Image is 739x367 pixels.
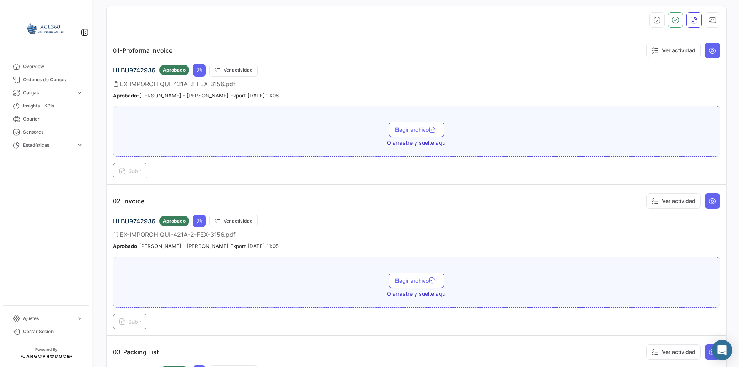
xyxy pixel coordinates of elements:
div: Abrir Intercom Messenger [712,340,732,360]
span: Sensores [23,129,83,136]
span: Courier [23,116,83,122]
span: O arrastre y suelte aquí [387,290,446,298]
span: Estadísticas [23,142,73,149]
button: Elegir archivo [389,122,444,137]
button: Ver actividad [209,64,258,77]
span: EX-IMPORCHIQUI-421A-2-FEX-3156.pdf [120,80,236,88]
p: 02-Invoice [113,197,144,205]
span: Órdenes de Compra [23,76,83,83]
a: Sensores [6,126,86,139]
a: Courier [6,112,86,126]
img: 64a6efb6-309f-488a-b1f1-3442125ebd42.png [27,9,65,48]
span: Cerrar Sesión [23,328,83,335]
span: expand_more [76,89,83,96]
span: Overview [23,63,83,70]
button: Ver actividad [209,215,258,227]
a: Órdenes de Compra [6,73,86,86]
span: Elegir archivo [395,277,438,284]
p: 03-Packing List [113,348,159,356]
span: O arrastre y suelte aquí [387,139,446,147]
span: HLBU9742936 [113,66,155,74]
span: Subir [119,318,141,325]
small: - [PERSON_NAME] - [PERSON_NAME] Export [DATE] 11:05 [113,243,279,249]
span: Ajustes [23,315,73,322]
button: Subir [113,314,147,329]
span: expand_more [76,315,83,322]
small: - [PERSON_NAME] - [PERSON_NAME] Export [DATE] 11:06 [113,92,279,99]
span: HLBU9742936 [113,217,155,225]
span: Subir [119,168,141,174]
span: expand_more [76,142,83,149]
a: Overview [6,60,86,73]
b: Aprobado [113,243,137,249]
span: Aprobado [163,67,186,74]
p: 01-Proforma Invoice [113,47,172,54]
span: EX-IMPORCHIQUI-421A-2-FEX-3156.pdf [120,231,236,238]
span: Aprobado [163,218,186,225]
button: Ver actividad [646,344,701,360]
button: Ver actividad [646,43,701,58]
button: Subir [113,163,147,178]
b: Aprobado [113,92,137,99]
span: Elegir archivo [395,126,438,133]
span: Cargas [23,89,73,96]
a: Insights - KPIs [6,99,86,112]
button: Ver actividad [646,193,701,209]
button: Elegir archivo [389,273,444,288]
span: Insights - KPIs [23,102,83,109]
